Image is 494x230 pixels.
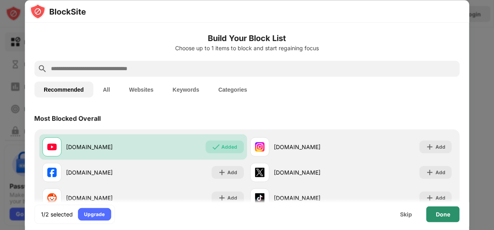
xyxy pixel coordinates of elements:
[255,167,264,177] img: favicons
[436,211,450,217] div: Done
[34,114,101,122] div: Most Blocked Overall
[34,32,460,44] h6: Build Your Block List
[47,167,57,177] img: favicons
[47,193,57,202] img: favicons
[274,168,351,177] div: [DOMAIN_NAME]
[435,168,445,176] div: Add
[119,81,163,97] button: Websites
[34,81,93,97] button: Recommended
[163,81,209,97] button: Keywords
[66,194,143,202] div: [DOMAIN_NAME]
[255,193,264,202] img: favicons
[227,194,237,202] div: Add
[227,168,237,176] div: Add
[37,64,47,73] img: search.svg
[274,194,351,202] div: [DOMAIN_NAME]
[66,143,143,151] div: [DOMAIN_NAME]
[221,143,237,151] div: Added
[274,143,351,151] div: [DOMAIN_NAME]
[34,45,460,51] div: Choose up to 1 items to block and start regaining focus
[47,142,57,151] img: favicons
[435,194,445,202] div: Add
[84,210,105,218] div: Upgrade
[29,3,86,19] img: logo-blocksite.svg
[209,81,256,97] button: Categories
[435,143,445,151] div: Add
[255,142,264,151] img: favicons
[66,168,143,177] div: [DOMAIN_NAME]
[400,211,412,217] div: Skip
[93,81,119,97] button: All
[41,210,73,218] div: 1/2 selected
